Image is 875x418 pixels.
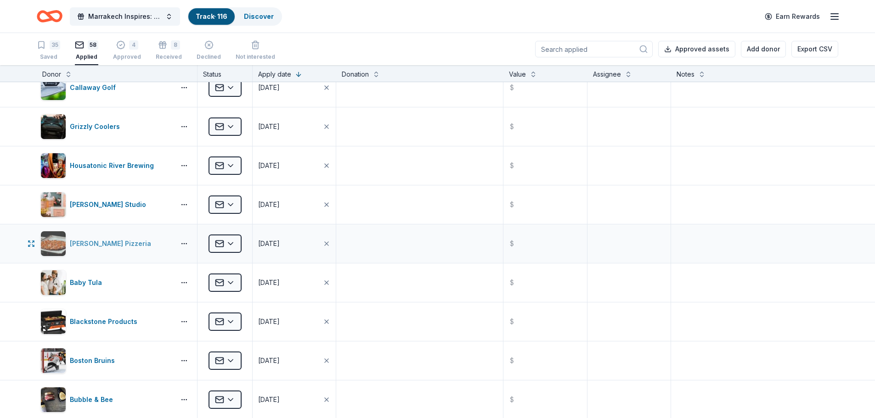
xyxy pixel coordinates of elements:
img: Image for Boston Bruins [41,348,66,373]
button: Export CSV [791,41,838,57]
img: Image for Bubble & Bee [41,387,66,412]
div: Grizzly Coolers [70,121,124,132]
button: Image for Baby TulaBaby Tula [40,270,171,295]
img: Image for Housatonic River Brewing [41,153,66,178]
input: Search applied [535,41,653,57]
div: Declined [197,53,221,61]
div: [DATE] [258,121,280,132]
a: Discover [244,12,274,20]
div: [DATE] [258,394,280,405]
div: Value [509,69,526,80]
div: 35 [50,40,60,50]
div: [DATE] [258,82,280,93]
button: Image for Boston BruinsBoston Bruins [40,348,171,373]
button: Image for Housatonic River BrewingHousatonic River Brewing [40,153,171,178]
button: [DATE] [253,263,336,302]
button: Image for K. Hall Studio[PERSON_NAME] Studio [40,192,171,217]
button: Image for Pepe's Pizzeria[PERSON_NAME] Pizzeria [40,231,171,256]
div: [DATE] [258,277,280,288]
button: [DATE] [253,224,336,263]
a: Earn Rewards [759,8,825,25]
button: 58Applied [75,37,98,65]
div: Boston Bruins [70,355,119,366]
div: Blackstone Products [70,316,141,327]
button: 8Received [156,37,182,65]
div: Callaway Golf [70,82,119,93]
a: Track· 116 [196,12,227,20]
div: [DATE] [258,355,280,366]
button: Not interested [236,37,275,65]
div: Baby Tula [70,277,106,288]
div: [PERSON_NAME] Studio [70,199,150,210]
div: 58 [88,40,98,50]
button: [DATE] [253,302,336,341]
button: Image for Blackstone ProductsBlackstone Products [40,309,171,334]
button: Marrakech Inspires: An Evening of Possibility Cocktail Party & Auction [70,7,180,26]
button: Declined [197,37,221,65]
img: Image for Grizzly Coolers [41,114,66,139]
button: [DATE] [253,341,336,380]
div: Donation [342,69,369,80]
button: [DATE] [253,68,336,107]
button: [DATE] [253,107,336,146]
div: [DATE] [258,316,280,327]
div: [PERSON_NAME] Pizzeria [70,238,155,249]
div: Apply date [258,69,291,80]
img: Image for Callaway Golf [41,75,66,100]
button: Image for Callaway GolfCallaway Golf [40,75,171,100]
img: Image for Baby Tula [41,270,66,295]
div: 4 [129,40,138,50]
div: Assignee [593,69,621,80]
a: Home [37,6,62,27]
button: [DATE] [253,185,336,224]
div: 8 [171,40,180,50]
button: Approved assets [658,41,735,57]
div: Status [198,65,253,82]
div: Received [156,53,182,61]
div: [DATE] [258,199,280,210]
img: Image for Blackstone Products [41,309,66,334]
div: Applied [75,53,98,61]
div: Approved [113,53,141,61]
button: 4Approved [113,37,141,65]
img: Image for Pepe's Pizzeria [41,231,66,256]
div: [DATE] [258,160,280,171]
button: [DATE] [253,146,336,185]
button: Add donor [741,41,786,57]
div: Housatonic River Brewing [70,160,158,171]
button: Image for Bubble & BeeBubble & Bee [40,387,171,412]
div: Bubble & Bee [70,394,117,405]
div: [DATE] [258,238,280,249]
div: Notes [677,69,694,80]
div: Donor [42,69,61,80]
button: Track· 116Discover [187,7,282,26]
span: Marrakech Inspires: An Evening of Possibility Cocktail Party & Auction [88,11,162,22]
img: Image for K. Hall Studio [41,192,66,217]
div: Not interested [236,53,275,61]
div: Saved [37,53,60,61]
button: 35Saved [37,37,60,65]
button: Image for Grizzly CoolersGrizzly Coolers [40,114,171,139]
